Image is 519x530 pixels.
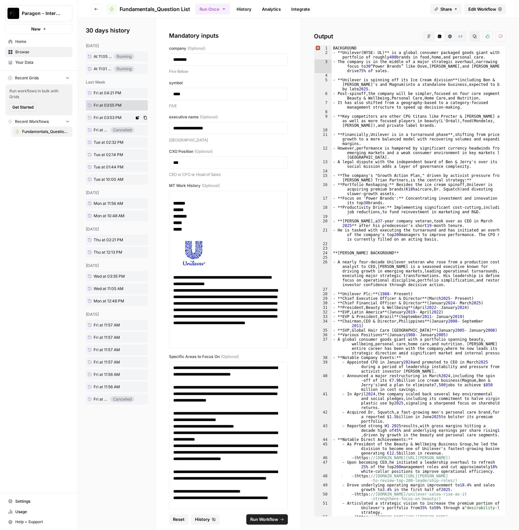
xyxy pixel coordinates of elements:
[315,474,332,483] div: 48
[86,88,134,98] a: Fri at 04:21 PM
[315,173,332,182] div: 15
[440,6,452,12] span: Share
[86,369,134,380] a: Fri at 11:56 AM
[12,126,72,137] a: Fundamentals_Question List
[315,60,332,73] div: 3
[315,410,332,424] div: 42
[86,357,134,367] a: Fri at 11:57 AM
[195,4,230,15] button: Run Once
[315,492,332,501] div: 50
[315,392,332,410] div: 41
[31,26,41,32] span: New
[94,127,109,133] span: Fri at 03:44 PM
[5,73,72,83] button: Recent Grids
[94,177,123,182] span: Tue at 10:00 AM
[202,183,220,189] span: (Optional)
[315,214,332,219] div: 19
[94,384,120,390] span: Fri at 11:56 AM
[94,102,122,108] span: Fri at 03:55 PM
[315,296,332,301] div: 29
[86,125,110,135] a: Fri at 03:44 PM
[86,296,134,306] a: Mon at 12:48 PM
[169,149,288,154] label: CXO Position
[86,79,148,85] div: last week
[94,273,125,279] span: Wed at 03:35 PM
[315,73,332,78] div: 4
[94,152,123,158] span: Tue at 02:14 PM
[86,137,134,148] a: Tue at 02:32 PM
[169,103,288,109] p: FIVE
[315,337,332,355] div: 37
[86,235,134,245] a: Thu at 02:21 PM
[5,507,72,517] a: Usage
[315,483,332,492] div: 49
[114,54,134,60] div: Running
[86,43,148,49] div: [DATE]
[86,162,134,172] a: Tue at 01:44 PM
[86,150,134,160] a: Tue at 02:14 PM
[5,496,72,507] a: Settings
[315,301,332,305] div: 30
[200,114,218,120] span: (Optional)
[94,66,112,72] span: At 11:01 AM
[315,78,332,91] div: 5
[315,128,332,132] div: 10
[94,90,121,96] span: Fri at 04:21 PM
[94,322,120,328] span: Fri at 11:57 AM
[110,396,134,402] div: Cancelled
[15,49,70,55] span: Browse
[169,514,188,525] button: Reset
[94,335,120,340] span: Fri at 11:57 AM
[5,517,72,527] button: Help + Support
[315,287,332,292] div: 27
[169,114,288,120] label: executive name
[195,516,210,523] span: History
[169,31,288,40] div: Mandatory inputs
[315,46,320,50] span: Error, read annotations row 1
[315,360,332,374] div: 39
[188,46,205,51] span: (Optional)
[5,57,72,68] a: Your Data
[86,198,134,209] a: Mon at 11:56 AM
[110,127,134,133] div: Cancelled
[86,26,148,35] h2: 30 days history
[15,509,70,515] span: Usage
[169,80,288,86] label: symbol
[315,110,332,114] div: 8
[315,205,332,214] div: 18
[315,255,332,260] div: 25
[191,514,220,525] button: History
[315,260,332,287] div: 26
[169,183,288,189] label: MT Work History
[5,36,72,47] a: Home
[315,114,332,128] div: 9
[315,310,332,314] div: 32
[86,394,110,404] a: Fri at 11:56 AM
[173,516,185,523] span: Reset
[287,4,314,14] a: Integrate
[22,129,70,135] span: Fundamentals_Question List
[86,174,134,185] a: Tue at 10:00 AM
[9,103,36,112] button: Get Started
[169,354,288,360] label: Specific Areas to Focus On
[86,247,134,258] a: Thu at 12:13 PM
[107,4,190,14] a: Fundamentals_Question List
[315,196,332,205] div: 17
[315,328,332,333] div: 35
[315,169,332,173] div: 14
[86,382,134,392] a: Fri at 11:56 AM
[94,298,124,304] span: Mon at 12:48 PM
[315,91,332,100] div: 6
[315,319,332,328] div: 34
[86,320,134,330] a: Fri at 11:57 AM
[94,201,123,206] span: Mon at 11:56 AM
[195,149,213,154] span: (Optional)
[94,115,122,121] span: Fri at 03:53 PM
[120,5,190,13] span: Fundamentals_Question List
[22,10,61,17] span: Paragon - Internal Usage
[315,100,332,110] div: 7
[94,237,123,243] span: Thu at 02:21 PM
[15,119,49,125] span: Recent Workflows
[5,24,72,34] button: New
[315,456,332,460] div: 46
